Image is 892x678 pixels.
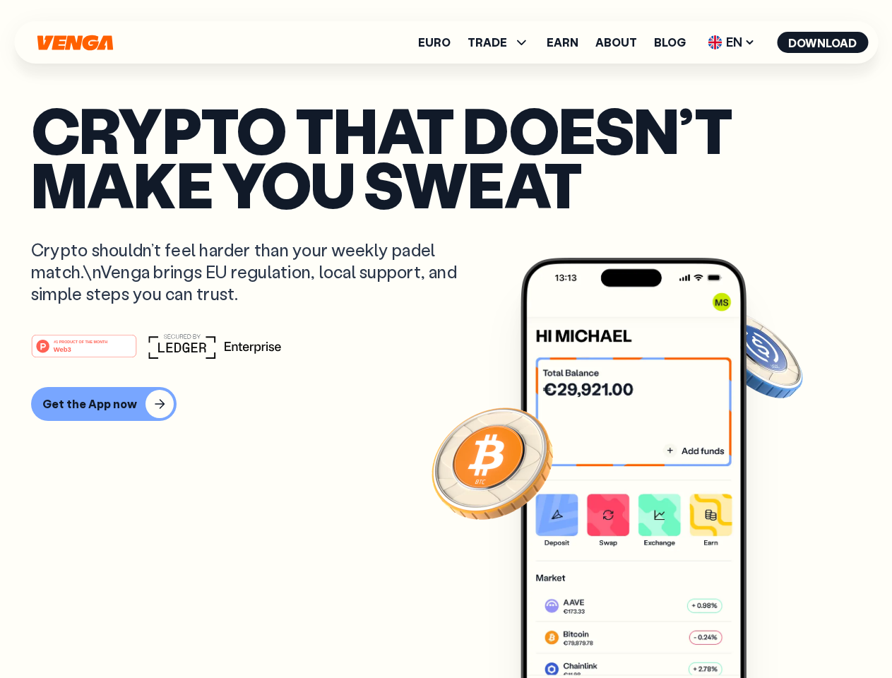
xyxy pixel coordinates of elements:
img: Bitcoin [429,399,556,526]
span: EN [703,31,760,54]
p: Crypto that doesn’t make you sweat [31,102,861,210]
span: TRADE [468,34,530,51]
tspan: #1 PRODUCT OF THE MONTH [54,339,107,343]
button: Download [777,32,868,53]
a: #1 PRODUCT OF THE MONTHWeb3 [31,343,137,361]
a: About [595,37,637,48]
span: TRADE [468,37,507,48]
button: Get the App now [31,387,177,421]
a: Earn [547,37,578,48]
a: Blog [654,37,686,48]
div: Get the App now [42,397,137,411]
a: Euro [418,37,451,48]
svg: Home [35,35,114,51]
img: flag-uk [708,35,722,49]
tspan: Web3 [54,345,71,352]
img: USDC coin [704,304,806,405]
p: Crypto shouldn’t feel harder than your weekly padel match.\nVenga brings EU regulation, local sup... [31,239,477,305]
a: Get the App now [31,387,861,421]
